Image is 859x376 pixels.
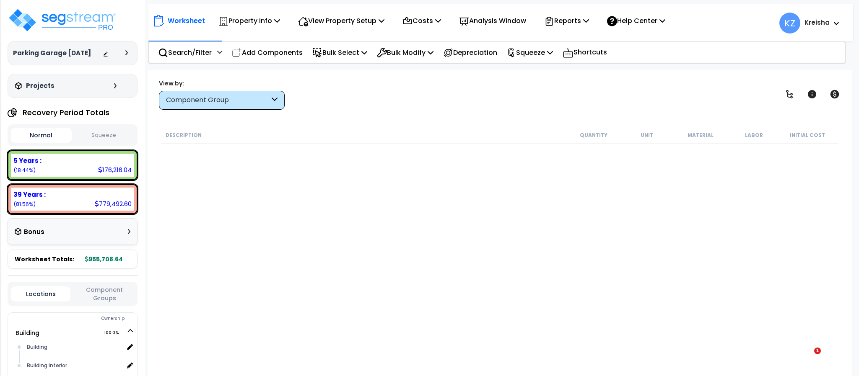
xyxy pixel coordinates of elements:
p: Depreciation [443,47,497,58]
h4: Recovery Period Totals [23,108,109,117]
div: Ownership [25,314,137,324]
p: View Property Setup [298,15,384,26]
b: Kreisha [805,18,830,27]
p: Help Center [607,15,665,26]
span: 1 [814,348,821,354]
p: Analysis Window [459,15,526,26]
p: Worksheet [168,15,205,26]
small: Quantity [580,132,607,139]
p: Bulk Modify [377,47,433,58]
div: 779,492.60 [95,199,132,208]
small: Initial Cost [790,132,825,139]
b: 5 Years : [13,156,42,165]
div: Depreciation [439,43,502,62]
span: Worksheet Totals: [15,255,74,263]
small: Description [166,132,202,139]
p: Search/Filter [158,47,212,58]
p: Shortcuts [563,46,607,59]
div: Add Components [227,43,307,62]
div: Shortcuts [558,42,612,63]
img: logo_pro_r.png [8,8,117,33]
iframe: Intercom live chat [797,348,817,368]
p: Costs [402,15,441,26]
p: Bulk Select [312,47,367,58]
p: Property Info [218,15,280,26]
button: Normal [11,128,72,143]
button: Squeeze [74,128,135,143]
small: Unit [641,132,653,139]
button: Locations [11,286,70,301]
p: Reports [544,15,589,26]
small: Material [688,132,714,139]
h3: Bonus [24,229,44,236]
p: Squeeze [507,47,553,58]
p: Add Components [232,47,303,58]
div: Component Group [166,95,270,105]
button: Component Groups [75,285,134,303]
div: Building [25,342,124,352]
span: KZ [779,13,800,33]
h3: Projects [26,82,54,90]
a: Building 100.0% [16,329,39,337]
div: View by: [159,79,285,88]
div: 176,216.04 [98,165,132,174]
h3: Parking Garage [DATE] [13,49,91,57]
b: 39 Years : [13,190,46,199]
span: 100.0% [104,328,126,338]
small: 81.56174040657412% [13,201,36,208]
small: Labor [745,132,763,139]
div: Building Interior [25,361,124,371]
small: 18.43825959342588% [13,167,36,174]
b: 955,708.64 [85,255,123,263]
